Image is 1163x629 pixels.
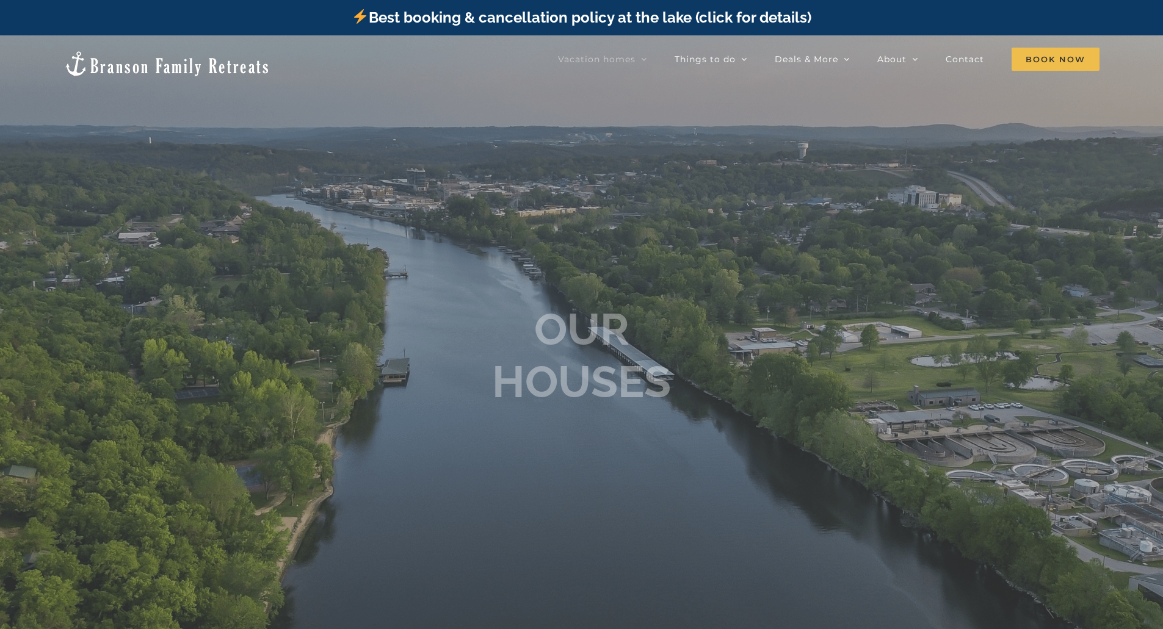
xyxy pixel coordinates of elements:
a: Best booking & cancellation policy at the lake (click for details) [352,9,811,26]
b: OUR HOUSES [492,303,671,408]
a: Deals & More [775,47,850,71]
a: About [877,47,918,71]
a: Contact [946,47,984,71]
a: Vacation homes [558,47,647,71]
a: Things to do [675,47,747,71]
span: Things to do [675,55,736,63]
span: Book Now [1012,48,1100,71]
a: Book Now [1012,47,1100,71]
span: About [877,55,907,63]
nav: Main Menu [558,47,1100,71]
span: Deals & More [775,55,838,63]
img: ⚡️ [353,9,368,24]
span: Vacation homes [558,55,636,63]
img: Branson Family Retreats Logo [63,50,270,77]
span: Contact [946,55,984,63]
